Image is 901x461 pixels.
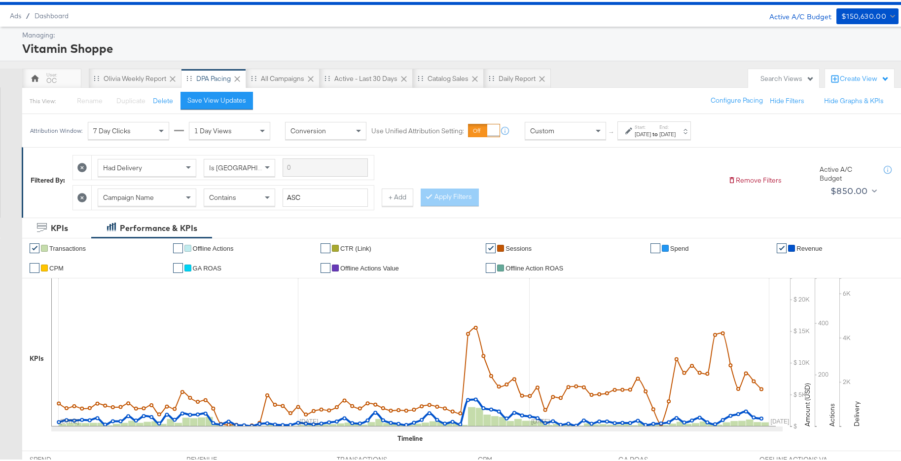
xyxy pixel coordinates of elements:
[321,261,330,271] a: ✔
[340,263,399,270] span: Offline Actions Value
[841,8,886,21] div: $150,630.00
[382,187,413,204] button: + Add
[486,261,496,271] a: ✔
[196,72,231,81] div: DPA Pacing
[505,263,563,270] span: Offline Action ROAS
[283,187,368,205] input: Enter a search term
[283,156,368,175] input: Enter a search term
[103,191,154,200] span: Campaign Name
[94,74,99,79] div: Drag to reorder tab
[22,38,896,55] div: Vitamin Shoppe
[760,72,814,81] div: Search Views
[46,74,57,83] div: OC
[251,74,256,79] div: Drag to reorder tab
[30,95,56,103] div: This View:
[828,401,836,424] text: Actions
[321,241,330,251] a: ✔
[93,124,131,133] span: 7 Day Clicks
[728,174,782,183] button: Remove Filters
[830,182,868,196] div: $850.00
[194,124,232,133] span: 1 Day Views
[650,241,660,251] a: ✔
[31,174,65,183] div: Filtered By:
[489,74,494,79] div: Drag to reorder tab
[193,243,234,250] span: Offline Actions
[49,243,86,250] span: Transactions
[852,399,861,424] text: Delivery
[324,74,330,79] div: Drag to reorder tab
[651,128,659,136] strong: to
[704,90,770,108] button: Configure Pacing
[840,72,889,82] div: Create View
[21,10,35,18] span: /
[173,241,183,251] a: ✔
[193,263,222,270] span: GA ROAS
[428,72,469,81] div: Catalog Sales
[670,243,689,250] span: Spend
[22,29,896,38] div: Managing:
[827,181,879,197] button: $850.00
[49,263,64,270] span: CPM
[530,124,554,133] span: Custom
[103,161,142,170] span: Had Delivery
[820,163,874,181] div: Active A/C Budget
[803,381,812,424] text: Amount (USD)
[30,241,39,251] a: ✔
[10,10,21,18] span: Ads
[770,94,804,104] button: Hide Filters
[836,6,899,22] button: $150,630.00
[499,72,536,81] div: Daily Report
[104,72,166,81] div: Olivia Weekly Report
[334,72,397,81] div: Active - Last 30 Days
[120,221,197,232] div: Performance & KPIs
[607,129,616,132] span: ↑
[659,122,676,128] label: End:
[77,94,103,103] span: Rename
[30,125,83,132] div: Attribution Window:
[824,94,884,104] button: Hide Graphs & KPIs
[777,241,787,251] a: ✔
[796,243,822,250] span: Revenue
[35,10,69,18] a: Dashboard
[371,124,464,134] label: Use Unified Attribution Setting:
[30,261,39,271] a: ✔
[290,124,326,133] span: Conversion
[505,243,532,250] span: Sessions
[30,352,44,361] div: KPIs
[116,94,145,103] span: Duplicate
[153,94,173,104] button: Delete
[635,122,651,128] label: Start:
[187,94,246,103] div: Save View Updates
[186,74,192,79] div: Drag to reorder tab
[51,221,68,232] div: KPIs
[759,6,831,21] div: Active A/C Budget
[486,241,496,251] a: ✔
[180,90,253,108] button: Save View Updates
[340,243,371,250] span: CTR (Link)
[635,128,651,136] div: [DATE]
[209,161,285,170] span: Is [GEOGRAPHIC_DATA]
[209,191,236,200] span: Contains
[173,261,183,271] a: ✔
[397,432,423,441] div: Timeline
[418,74,423,79] div: Drag to reorder tab
[659,128,676,136] div: [DATE]
[261,72,304,81] div: All Campaigns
